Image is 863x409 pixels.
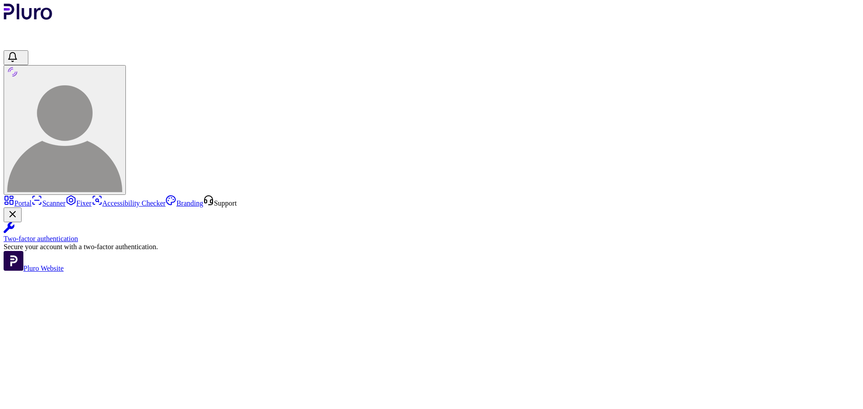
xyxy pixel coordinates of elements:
[7,77,122,192] img: User avatar
[4,65,126,195] button: User avatar
[4,13,53,21] a: Logo
[92,199,166,207] a: Accessibility Checker
[31,199,66,207] a: Scanner
[4,235,859,243] div: Two-factor authentication
[4,50,28,65] button: Open notifications, you have 370 new notifications
[4,207,22,222] button: Close Two-factor authentication notification
[4,222,859,243] a: Two-factor authentication
[66,199,92,207] a: Fixer
[4,199,31,207] a: Portal
[4,195,859,273] aside: Sidebar menu
[4,264,64,272] a: Open Pluro Website
[203,199,237,207] a: Open Support screen
[165,199,203,207] a: Branding
[4,243,859,251] div: Secure your account with a two-factor authentication.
